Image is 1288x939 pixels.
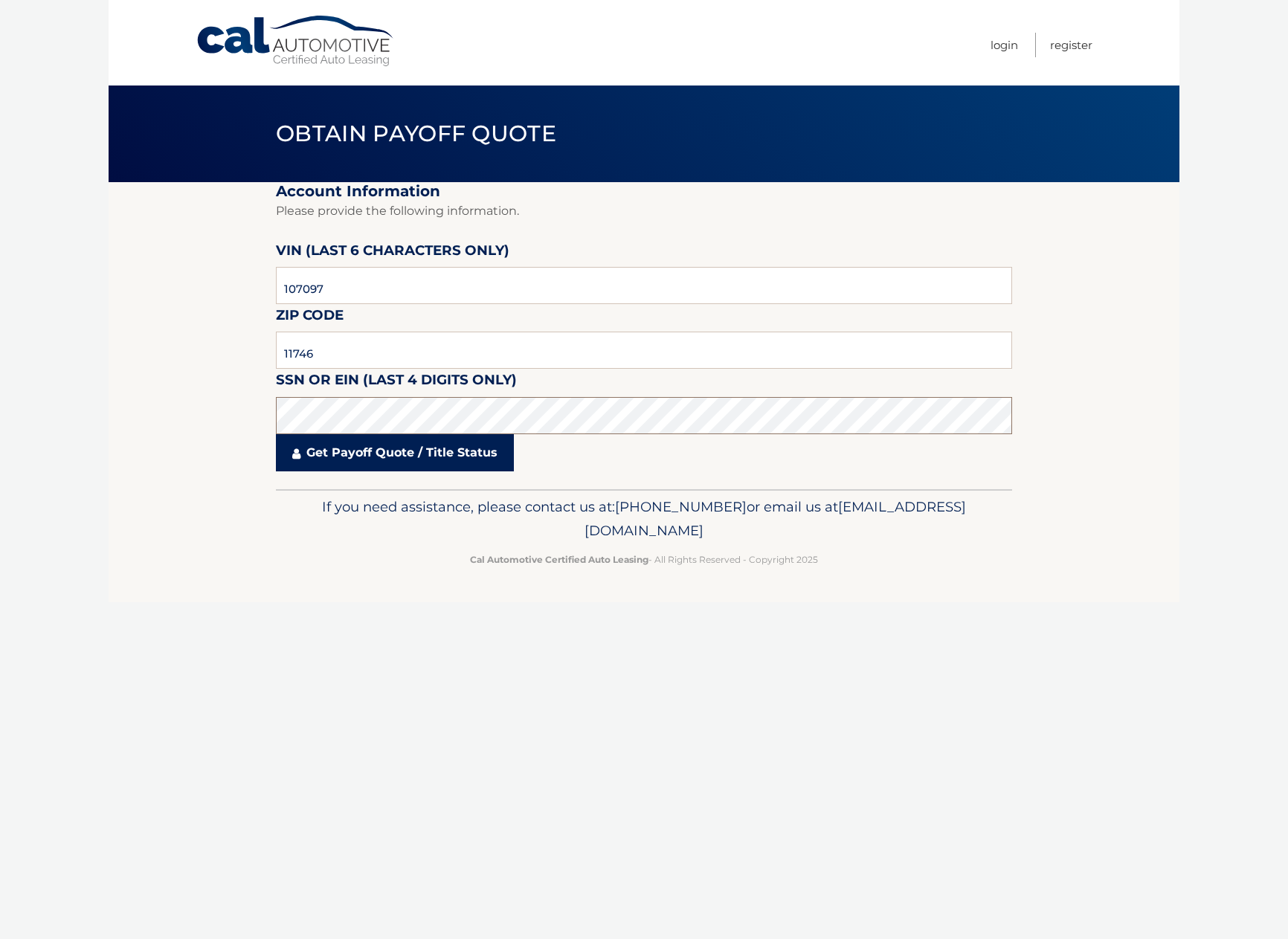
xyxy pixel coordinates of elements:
[276,120,556,147] span: Obtain Payoff Quote
[276,201,1012,222] p: Please provide the following information.
[1050,33,1092,57] a: Register
[991,33,1018,57] a: Login
[470,554,648,565] strong: Cal Automotive Certified Auto Leasing
[276,239,509,267] label: VIN (last 6 characters only)
[276,182,1012,201] h2: Account Information
[615,498,747,515] span: [PHONE_NUMBER]
[276,369,517,396] label: SSN or EIN (last 4 digits only)
[196,15,396,68] a: Cal Automotive
[276,434,514,471] a: Get Payoff Quote / Title Status
[286,495,1002,543] p: If you need assistance, please contact us at: or email us at
[286,552,1002,567] p: - All Rights Reserved - Copyright 2025
[276,304,344,332] label: Zip Code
